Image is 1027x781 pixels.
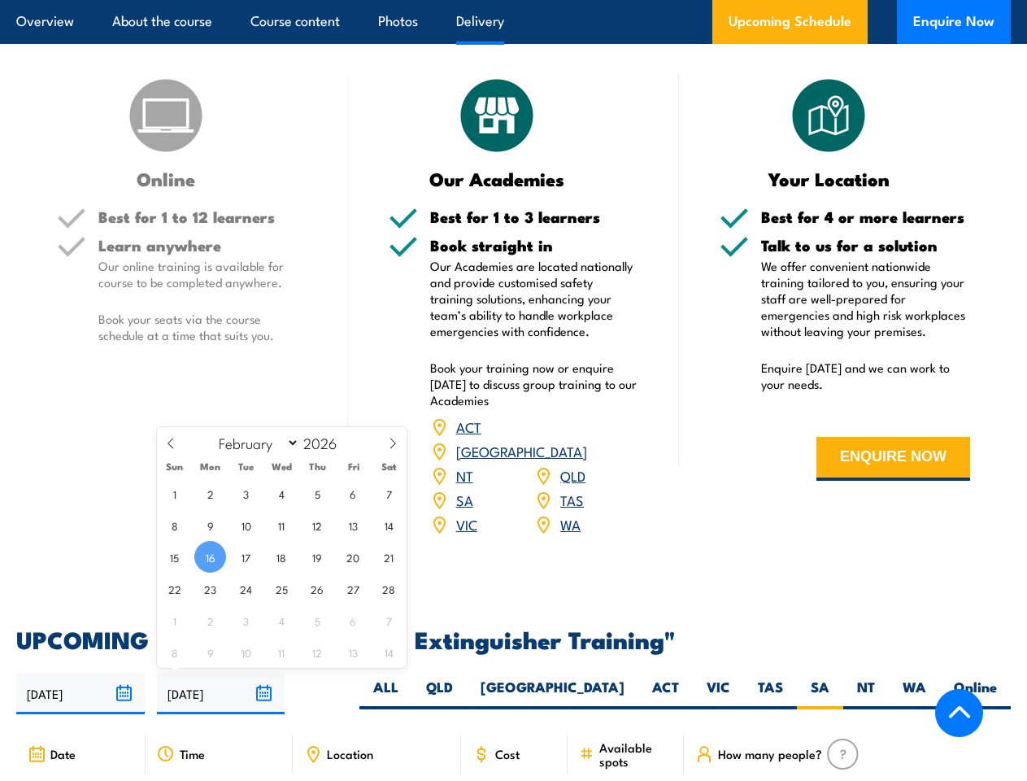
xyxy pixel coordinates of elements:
label: NT [843,678,889,709]
label: WA [889,678,940,709]
a: [GEOGRAPHIC_DATA] [456,441,587,460]
label: SA [797,678,843,709]
span: February 4, 2026 [266,478,298,509]
h5: Best for 1 to 3 learners [430,209,639,225]
p: Enquire [DATE] and we can work to your needs. [761,360,970,392]
span: Available spots [599,740,672,768]
span: March 3, 2026 [230,604,262,636]
span: February 16, 2026 [194,541,226,573]
span: Wed [264,461,300,472]
label: QLD [412,678,467,709]
label: [GEOGRAPHIC_DATA] [467,678,638,709]
label: VIC [693,678,744,709]
a: ACT [456,417,481,436]
span: March 11, 2026 [266,636,298,668]
span: February 28, 2026 [373,573,405,604]
span: February 19, 2026 [302,541,333,573]
span: Thu [300,461,336,472]
span: February 11, 2026 [266,509,298,541]
a: QLD [560,465,585,485]
span: February 6, 2026 [337,478,369,509]
p: Our Academies are located nationally and provide customised safety training solutions, enhancing ... [430,258,639,339]
span: March 7, 2026 [373,604,405,636]
span: Mon [193,461,228,472]
select: Month [211,432,299,453]
input: Year [299,433,353,452]
span: February 8, 2026 [159,509,190,541]
label: TAS [744,678,797,709]
label: Online [940,678,1011,709]
span: March 9, 2026 [194,636,226,668]
h3: Our Academies [389,169,607,188]
h5: Best for 4 or more learners [761,209,970,225]
span: March 4, 2026 [266,604,298,636]
span: Tue [228,461,264,472]
h3: Online [57,169,275,188]
p: Our online training is available for course to be completed anywhere. [98,258,307,290]
h5: Talk to us for a solution [761,238,970,253]
span: February 23, 2026 [194,573,226,604]
a: SA [456,490,473,509]
span: Cost [495,747,520,761]
span: How many people? [718,747,822,761]
span: February 2, 2026 [194,478,226,509]
input: To date [157,673,285,714]
h5: Learn anywhere [98,238,307,253]
span: March 2, 2026 [194,604,226,636]
span: February 25, 2026 [266,573,298,604]
button: ENQUIRE NOW [816,437,970,481]
span: Time [180,747,205,761]
span: February 7, 2026 [373,478,405,509]
span: Location [327,747,373,761]
input: From date [16,673,145,714]
span: February 20, 2026 [337,541,369,573]
span: March 10, 2026 [230,636,262,668]
span: March 6, 2026 [337,604,369,636]
span: March 8, 2026 [159,636,190,668]
label: ACT [638,678,693,709]
span: Sun [157,461,193,472]
span: February 12, 2026 [302,509,333,541]
a: WA [560,514,581,534]
span: February 13, 2026 [337,509,369,541]
span: February 27, 2026 [337,573,369,604]
span: Sat [372,461,407,472]
span: February 14, 2026 [373,509,405,541]
a: VIC [456,514,477,534]
span: February 26, 2026 [302,573,333,604]
span: March 12, 2026 [302,636,333,668]
span: February 3, 2026 [230,478,262,509]
span: February 15, 2026 [159,541,190,573]
span: February 24, 2026 [230,573,262,604]
span: Fri [336,461,372,472]
span: February 21, 2026 [373,541,405,573]
span: February 18, 2026 [266,541,298,573]
span: March 1, 2026 [159,604,190,636]
h3: Your Location [720,169,938,188]
p: Book your training now or enquire [DATE] to discuss group training to our Academies [430,360,639,408]
span: March 5, 2026 [302,604,333,636]
span: February 10, 2026 [230,509,262,541]
span: February 5, 2026 [302,478,333,509]
a: TAS [560,490,584,509]
p: We offer convenient nationwide training tailored to you, ensuring your staff are well-prepared fo... [761,258,970,339]
span: February 22, 2026 [159,573,190,604]
span: February 9, 2026 [194,509,226,541]
p: Book your seats via the course schedule at a time that suits you. [98,311,307,343]
span: February 17, 2026 [230,541,262,573]
span: March 13, 2026 [337,636,369,668]
span: Date [50,747,76,761]
h5: Book straight in [430,238,639,253]
span: February 1, 2026 [159,478,190,509]
a: NT [456,465,473,485]
span: March 14, 2026 [373,636,405,668]
label: ALL [359,678,412,709]
h2: UPCOMING SCHEDULE FOR - "Fire Extinguisher Training" [16,628,1011,649]
h5: Best for 1 to 12 learners [98,209,307,225]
